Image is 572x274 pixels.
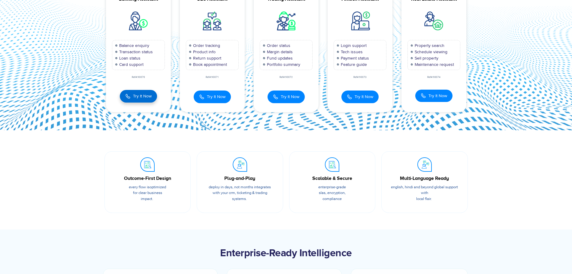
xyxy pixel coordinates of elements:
span: Tech issues [339,49,363,55]
span: Login support [339,42,367,49]
div: Ref#:90072 [254,76,319,79]
span: Feature guide [339,61,367,68]
span: Property search [413,42,444,49]
span: Sell property [413,55,438,61]
div: Scalable & Secure [298,175,366,182]
span: Schedule viewing [413,49,447,55]
span: Try It Now [281,94,299,100]
span: Portfolio summary [265,61,300,68]
img: Call Icon [199,94,204,100]
span: Try It Now [133,93,152,99]
div: Outcome-First Design [114,175,182,182]
span: Fund updates [265,55,293,61]
span: Deploy in days, not months integrates with your CRM, ticketing & trading systems. [209,185,271,201]
div: Ref#:90073 [328,76,392,79]
button: Try It Now [120,90,157,103]
span: Balance enquiry [118,42,149,49]
span: Return support [192,55,221,61]
span: Try It Now [355,94,373,100]
span: Transaction status [118,49,153,55]
div: Multi-Language Ready [391,175,459,182]
span: Card support [118,61,144,68]
img: Call Icon [273,94,278,100]
span: SLAs, encryption, compliance [319,190,346,201]
span: Try It Now [207,94,225,100]
img: Call Icon [347,94,352,100]
span: Every flow is [129,185,150,189]
span: Payment status [339,55,369,61]
span: optimized [150,185,166,189]
span: Enterprise-grade [318,185,346,189]
span: English, Hindi and beyond global support with local flair. [391,185,458,201]
button: Try It Now [268,91,305,103]
span: for clear business impact. [133,190,162,201]
span: Loan status [118,55,141,61]
span: Margin details [265,49,293,55]
span: Product info [192,49,216,55]
div: Plug-and-Play [206,175,274,182]
div: Ref#:90071 [180,76,245,79]
span: Book appointment [192,61,227,68]
img: Call Icon [421,93,426,98]
button: Try It Now [415,90,452,102]
img: Call Icon [125,93,131,100]
span: Order status [265,42,290,49]
button: Try It Now [341,91,379,103]
h2: Enterprise-Ready Intelligence [101,248,471,260]
span: Maintenance request [413,61,454,68]
div: Ref#:90074 [401,76,466,79]
button: Try It Now [194,91,231,103]
div: Ref#:90070 [106,76,171,79]
span: Order tracking [192,42,220,49]
span: Try It Now [428,93,447,99]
